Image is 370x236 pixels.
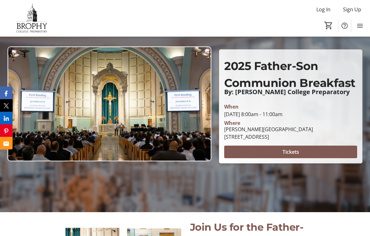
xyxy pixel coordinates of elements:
button: Log In [311,4,336,14]
span: Sign Up [343,6,361,13]
p: By: [PERSON_NAME] College Preparatory [224,88,357,95]
div: [PERSON_NAME][GEOGRAPHIC_DATA] [224,126,313,133]
div: Where [224,121,240,126]
img: Brophy College Preparatory 's Logo [4,3,60,34]
div: When [224,103,239,110]
span: Log In [316,6,330,13]
div: [DATE] 8:00am - 11:00am [224,110,357,118]
div: [STREET_ADDRESS] [224,133,313,141]
button: Sign Up [338,4,366,14]
button: Cart [323,20,334,31]
sub: 2025 Father-Son Communion Breakfast [224,59,356,90]
button: Help [338,19,351,32]
button: Tickets [224,146,357,158]
span: Tickets [283,148,299,156]
button: Menu [354,19,366,32]
img: Campaign CTA Media Photo [8,46,211,161]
